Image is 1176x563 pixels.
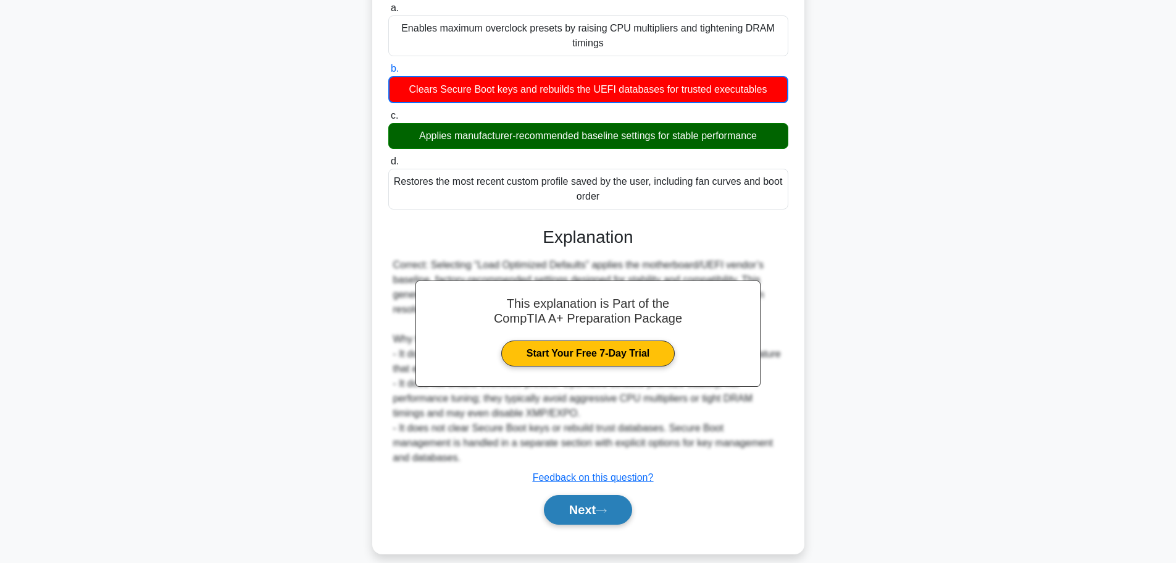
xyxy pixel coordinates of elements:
a: Start Your Free 7-Day Trial [501,341,675,366]
div: Enables maximum overclock presets by raising CPU multipliers and tightening DRAM timings [388,15,788,56]
span: a. [391,2,399,13]
div: Restores the most recent custom profile saved by the user, including fan curves and boot order [388,169,788,210]
h3: Explanation [396,227,781,248]
span: c. [391,110,398,121]
a: Feedback on this question? [533,472,654,483]
button: Next [544,495,632,525]
div: Applies manufacturer-recommended baseline settings for stable performance [388,123,788,149]
span: b. [391,63,399,74]
div: Correct: Selecting “Load Optimized Defaults” applies the motherboard/UEFI vendor’s baseline, fact... [393,258,783,465]
span: d. [391,156,399,166]
div: Clears Secure Boot keys and rebuilds the UEFI databases for trusted executables [388,76,788,103]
